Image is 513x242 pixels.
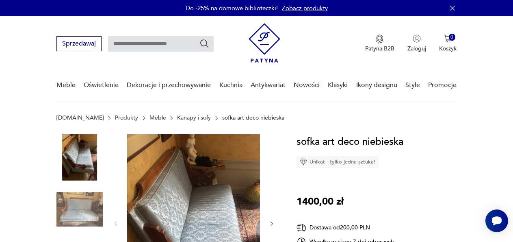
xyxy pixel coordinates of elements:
p: sofka art deco niebieska [222,115,284,121]
a: Meble [149,115,166,121]
p: 1400,00 zł [297,194,344,209]
a: Kanapy i sofy [177,115,211,121]
a: Ikony designu [356,70,397,101]
a: Antykwariat [251,70,286,101]
button: Szukaj [199,39,209,48]
a: Dekoracje i przechowywanie [127,70,211,101]
p: Zaloguj [407,45,426,52]
button: Sprzedawaj [56,36,102,51]
a: Meble [56,70,76,101]
button: Patyna B2B [365,35,394,52]
div: Unikat - tylko jedna sztuka! [297,156,379,168]
img: Ikona dostawy [297,222,306,233]
a: Zobacz produkty [282,4,328,12]
div: 0 [449,34,456,41]
a: Klasyki [328,70,348,101]
img: Ikonka użytkownika [413,35,421,43]
img: Ikona diamentu [300,158,307,166]
h1: sofka art deco niebieska [297,134,403,150]
p: Do -25% na domowe biblioteczki! [186,4,278,12]
iframe: Smartsupp widget button [485,209,508,232]
button: Zaloguj [407,35,426,52]
p: Patyna B2B [365,45,394,52]
button: 0Koszyk [439,35,457,52]
a: [DOMAIN_NAME] [56,115,104,121]
a: Style [405,70,420,101]
img: Ikona medalu [376,35,384,44]
img: Ikona koszyka [444,35,452,43]
img: Zdjęcie produktu sofka art deco niebieska [56,134,103,181]
a: Produkty [115,115,138,121]
a: Nowości [294,70,320,101]
img: Zdjęcie produktu sofka art deco niebieska [56,186,103,233]
div: Dostawa od 200,00 PLN [297,222,394,233]
img: Patyna - sklep z meblami i dekoracjami vintage [249,23,280,63]
a: Promocje [428,70,457,101]
a: Kuchnia [219,70,242,101]
a: Ikona medaluPatyna B2B [365,35,394,52]
p: Koszyk [439,45,457,52]
a: Oświetlenie [84,70,119,101]
a: Sprzedawaj [56,41,102,47]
